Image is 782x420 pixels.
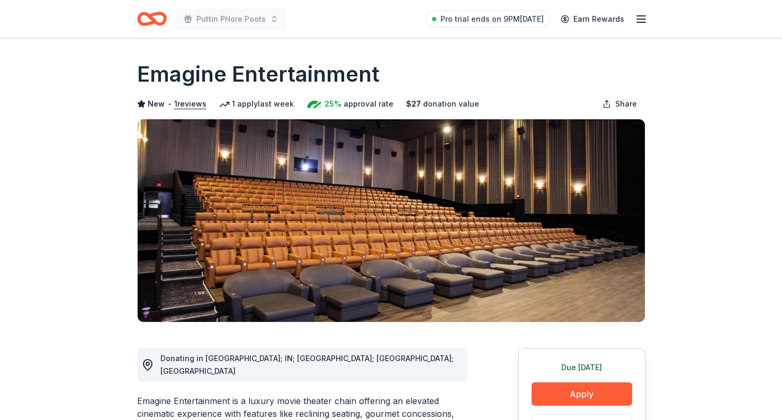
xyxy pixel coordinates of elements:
span: New [148,98,165,110]
div: Due [DATE] [532,361,632,374]
button: Puttin PHore Poots [175,8,287,30]
a: Home [137,6,167,31]
a: Pro trial ends on 9PM[DATE] [426,11,550,28]
span: • [167,100,171,108]
button: Share [594,93,645,115]
span: donation value [423,98,479,110]
a: Earn Rewards [554,10,631,29]
img: Image for Emagine Entertainment [138,119,645,322]
div: 1 apply last week [219,98,294,110]
button: 1reviews [174,98,206,110]
h1: Emagine Entertainment [137,59,380,89]
span: Puttin PHore Poots [196,13,266,25]
span: Donating in [GEOGRAPHIC_DATA]; IN; [GEOGRAPHIC_DATA]; [GEOGRAPHIC_DATA]; [GEOGRAPHIC_DATA] [160,354,454,375]
span: $ 27 [406,98,421,110]
button: Apply [532,382,632,406]
span: approval rate [344,98,393,110]
span: Share [615,98,637,110]
span: 25% [325,98,341,110]
span: Pro trial ends on 9PM[DATE] [441,13,544,25]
